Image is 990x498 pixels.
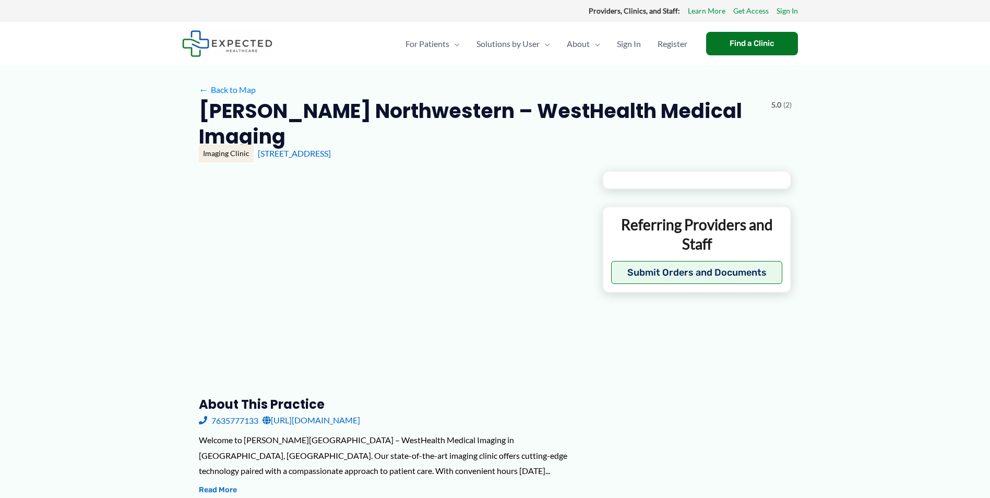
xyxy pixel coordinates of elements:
[476,26,540,62] span: Solutions by User
[590,26,600,62] span: Menu Toggle
[783,98,792,112] span: (2)
[688,4,725,18] a: Learn More
[199,396,586,412] h3: About this practice
[733,4,769,18] a: Get Access
[540,26,550,62] span: Menu Toggle
[777,4,798,18] a: Sign In
[468,26,558,62] a: Solutions by UserMenu Toggle
[182,30,272,57] img: Expected Healthcare Logo - side, dark font, small
[199,484,237,496] button: Read More
[199,98,763,150] h2: [PERSON_NAME] Northwestern – WestHealth Medical Imaging
[199,82,256,98] a: ←Back to Map
[405,26,449,62] span: For Patients
[558,26,609,62] a: AboutMenu Toggle
[589,6,680,15] strong: Providers, Clinics, and Staff:
[397,26,696,62] nav: Primary Site Navigation
[609,26,649,62] a: Sign In
[199,432,586,479] div: Welcome to [PERSON_NAME][GEOGRAPHIC_DATA] – WestHealth Medical Imaging in [GEOGRAPHIC_DATA], [GEO...
[449,26,460,62] span: Menu Toggle
[617,26,641,62] span: Sign In
[199,85,209,94] span: ←
[649,26,696,62] a: Register
[258,148,331,158] a: [STREET_ADDRESS]
[263,412,360,428] a: [URL][DOMAIN_NAME]
[706,32,798,55] a: Find a Clinic
[611,215,783,253] p: Referring Providers and Staff
[199,145,254,162] div: Imaging Clinic
[199,412,258,428] a: 7635777133
[397,26,468,62] a: For PatientsMenu Toggle
[658,26,687,62] span: Register
[771,98,781,112] span: 5.0
[567,26,590,62] span: About
[611,261,783,284] button: Submit Orders and Documents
